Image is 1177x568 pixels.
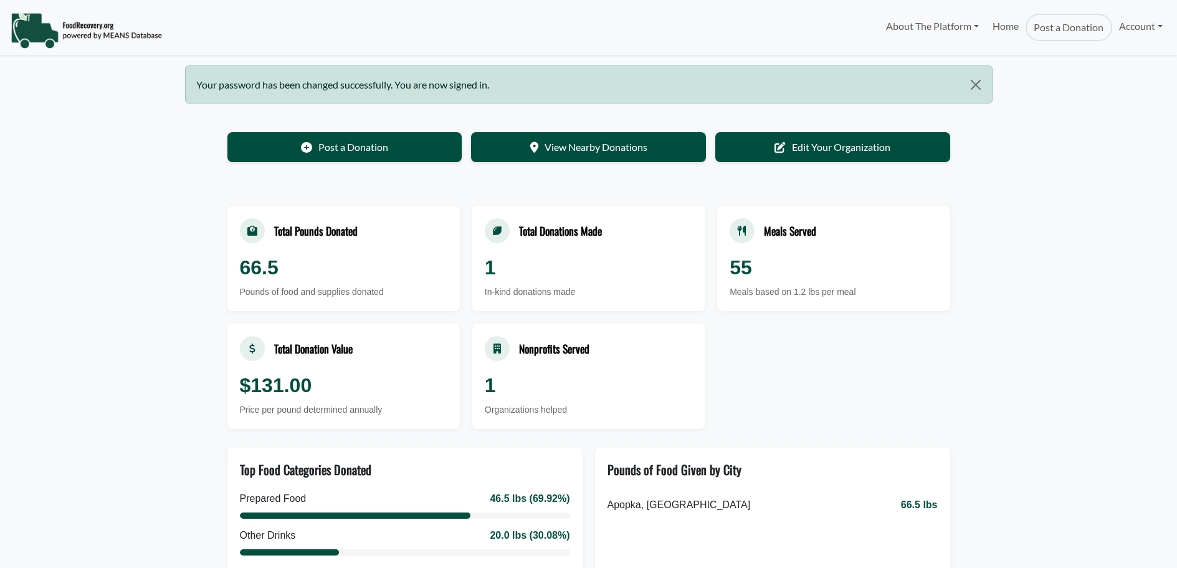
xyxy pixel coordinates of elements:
button: Close [960,66,991,103]
a: Home [986,14,1026,41]
div: Total Donation Value [274,340,353,357]
div: Pounds of food and supplies donated [240,286,447,299]
div: Meals based on 1.2 lbs per meal [730,286,937,299]
div: 1 [485,370,692,400]
a: Post a Donation [227,132,462,162]
div: 46.5 lbs (69.92%) [490,491,569,506]
div: Your password has been changed successfully. You are now signed in. [185,65,993,103]
div: 20.0 lbs (30.08%) [490,528,569,543]
div: 55 [730,253,937,282]
a: Edit Your Organization [715,132,950,162]
div: Top Food Categories Donated [240,460,371,479]
div: Pounds of Food Given by City [608,460,741,479]
a: Post a Donation [1026,14,1112,41]
div: 66.5 [240,253,447,282]
a: Account [1112,14,1170,39]
img: NavigationLogo_FoodRecovery-91c16205cd0af1ed486a0f1a7774a6544ea792ac00100771e7dd3ec7c0e58e41.png [11,12,162,49]
div: 1 [485,253,692,282]
a: View Nearby Donations [471,132,706,162]
div: Total Donations Made [519,223,602,239]
span: Apopka, [GEOGRAPHIC_DATA] [608,498,751,513]
div: In-kind donations made [485,286,692,299]
div: Nonprofits Served [519,340,589,357]
span: 66.5 lbs [901,498,938,513]
div: Price per pound determined annually [240,403,447,416]
div: Organizations helped [485,403,692,416]
div: Prepared Food [240,491,307,506]
div: Total Pounds Donated [274,223,358,239]
div: $131.00 [240,370,447,400]
div: Meals Served [764,223,816,239]
div: Other Drinks [240,528,296,543]
a: About The Platform [879,14,985,39]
